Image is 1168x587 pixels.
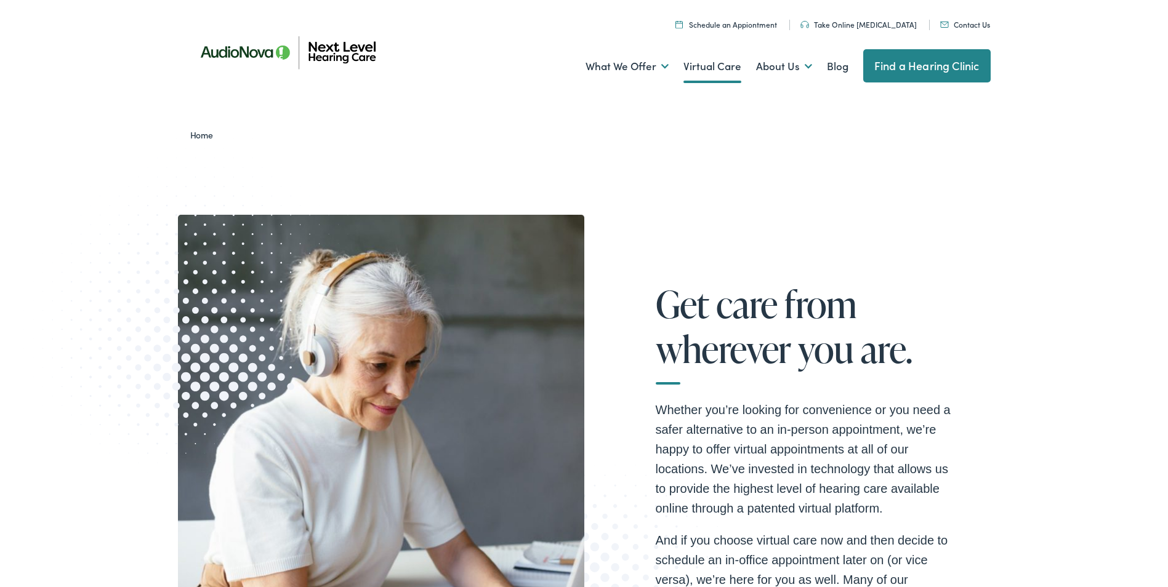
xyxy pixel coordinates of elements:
[800,21,809,28] img: An icon symbolizing headphones, colored in teal, suggests audio-related services or features.
[798,329,853,369] span: you
[800,19,917,30] a: Take Online [MEDICAL_DATA]
[675,20,683,28] img: Calendar icon representing the ability to schedule a hearing test or hearing aid appointment at N...
[190,129,219,141] a: Home
[940,19,990,30] a: Contact Us
[586,44,669,89] a: What We Offer
[756,44,812,89] a: About Us
[656,400,951,518] p: Whether you’re looking for convenience or you need a safer alternative to an in-person appointmen...
[784,284,857,324] span: from
[940,22,949,28] img: An icon representing mail communication is presented in a unique teal color.
[683,44,741,89] a: Virtual Care
[827,44,848,89] a: Blog
[861,329,912,369] span: are.
[716,284,778,324] span: care
[23,138,348,473] img: Decorative halftone pattern in the form of a circular gradient, used typically for styling and vi...
[656,329,791,369] span: wherever
[656,284,709,324] span: Get
[863,49,991,82] a: Find a Hearing Clinic
[675,19,777,30] a: Schedule an Appiontment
